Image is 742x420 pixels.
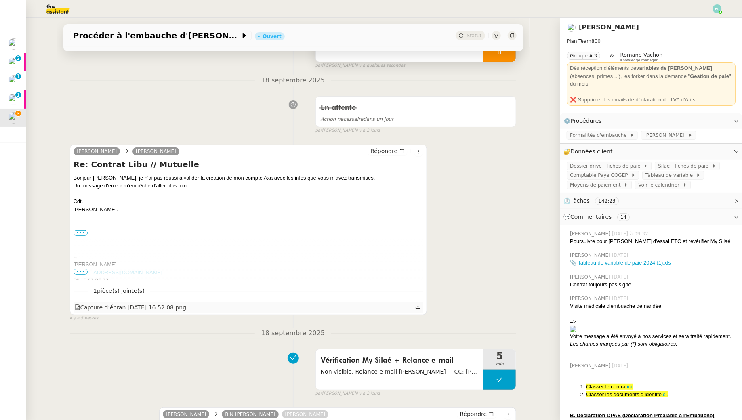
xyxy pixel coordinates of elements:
[460,410,487,418] span: Répondre
[620,52,663,62] app-user-label: Knowledge manager
[15,92,21,98] nz-badge-sup: 1
[255,328,332,339] span: 18 septembre 2025
[612,252,630,259] span: [DATE]
[163,411,210,418] a: [PERSON_NAME]
[617,213,630,221] nz-tag: 14
[627,384,633,390] a: ici.
[595,197,618,205] nz-tag: 142:23
[570,162,643,170] span: Dossier drive - fiches de paie
[570,214,612,220] span: Commentaires
[74,174,424,214] div: Bonjour [PERSON_NAME], je n'ai pas réussi à valider la création de mon compte Axa avec les infos ...
[591,38,601,44] span: 800
[612,230,650,237] span: [DATE] à 09:32
[370,147,397,155] span: Répondre
[73,31,240,40] span: Procéder à l'embauche d'[PERSON_NAME]
[355,390,380,397] span: il y a 2 jours
[483,351,516,361] span: 5
[567,23,576,32] img: users%2FQNmrJKjvCnhZ9wRJPnUNc9lj8eE3%2Favatar%2F5ca36b56-0364-45de-a850-26ae83da85f1
[321,104,356,111] span: En attente
[321,355,479,367] span: Vérification My Silaé + Relance e-mail
[255,75,332,86] span: 18 septembre 2025
[8,112,19,124] img: users%2FQNmrJKjvCnhZ9wRJPnUNc9lj8eE3%2Favatar%2F5ca36b56-0364-45de-a850-26ae83da85f1
[483,361,516,368] span: min
[8,75,19,86] img: users%2FSg6jQljroSUGpSfKFUOPmUmNaZ23%2Favatar%2FUntitled.png
[570,260,671,266] a: 📎 Tableau de variable de paie 2024 (1).xls
[74,206,424,214] div: [PERSON_NAME].
[315,62,322,69] span: par
[97,288,145,294] span: pièce(s) jointe(s)
[8,57,19,68] img: users%2FSg6jQljroSUGpSfKFUOPmUmNaZ23%2Favatar%2FUntitled.png
[586,384,627,390] span: Classer le contrat
[570,148,613,155] span: Données client
[713,4,722,13] img: svg
[560,209,742,225] div: 💬Commentaires 14
[610,52,614,62] span: &
[644,131,687,139] span: [PERSON_NAME]
[570,237,736,246] div: Poursuivre pour [PERSON_NAME] d'essai ETC et revérifier My Silaé
[620,52,663,58] span: Romane Vachon
[570,341,677,347] em: Les champs marqués par (*) sont obligatoires.
[15,55,21,61] nz-badge-sup: 2
[563,197,625,204] span: ⏲️
[570,362,612,370] span: [PERSON_NAME]
[567,38,591,44] span: Plan Team
[74,260,424,284] div: [PERSON_NAME]
[645,171,696,179] span: Tableau de variable
[74,182,424,190] div: Un message d'erreur m'empêche d'aller plus loin.
[315,127,322,134] span: par
[457,409,497,418] button: Répondre
[8,94,19,105] img: users%2FSg6jQljroSUGpSfKFUOPmUmNaZ23%2Favatar%2FUntitled.png
[570,295,612,302] span: [PERSON_NAME]
[75,303,187,312] div: Capture d’écran [DATE] 16.52.08.png
[563,147,616,156] span: 🔐
[658,162,711,170] span: Silae - fiches de paie
[570,273,612,281] span: [PERSON_NAME]
[570,96,732,104] div: ❌ Supprimer les emails de déclaration de TVA d'Arits
[368,147,408,155] button: Répondre
[570,118,602,124] span: Procédures
[570,64,732,88] div: Dès réception d'éléments de (absences, primes ...), les forker dans la demande " " du mois
[612,362,630,370] span: [DATE]
[8,38,19,50] img: users%2FTtzP7AGpm5awhzgAzUtU1ot6q7W2%2Favatar%2Fb1ec9cbd-befd-4b0f-b4c2-375d59dbe3fa
[74,269,88,275] span: •••
[17,55,20,63] p: 2
[74,197,424,206] div: Cdt.
[315,390,322,397] span: par
[17,73,20,81] p: 1
[355,62,405,69] span: il y a quelques secondes
[570,181,624,189] span: Moyens de paiement
[560,113,742,129] div: ⚙️Procédures
[74,254,77,260] span: --
[570,131,630,139] span: Formalités d'embauche
[570,326,736,332] img: tick.png
[620,58,658,63] span: Knowledge manager
[570,171,631,179] span: Comptable Paye COGEP
[321,116,364,122] span: Action nécessaire
[612,273,630,281] span: [DATE]
[636,65,712,71] strong: variables de [PERSON_NAME]
[74,269,162,275] a: [EMAIL_ADDRESS][DOMAIN_NAME]
[570,230,612,237] span: [PERSON_NAME]
[570,302,736,310] div: Visite médicale d'embuache demandée
[638,181,682,189] span: Voir le calendrier
[74,276,424,284] div: 06 10 83 97 22
[355,127,380,134] span: il y a 2 jours
[74,148,120,155] a: [PERSON_NAME]
[74,230,88,236] label: •••
[612,295,630,302] span: [DATE]
[690,73,729,79] strong: Gestion de paie
[563,214,633,220] span: 💬
[567,52,600,60] nz-tag: Groupe A.3
[570,281,736,289] div: Contrat toujours pas signé
[315,127,380,134] small: [PERSON_NAME]
[560,144,742,160] div: 🔐Données client
[321,116,394,122] span: dans un jour
[74,159,424,170] h4: Re: Contrat Libu // Mutuelle
[321,367,479,376] span: Non visible. Relance e-mail [PERSON_NAME] + CC: [PERSON_NAME]
[467,33,482,38] span: Statut
[15,73,21,79] nz-badge-sup: 1
[579,23,639,31] a: [PERSON_NAME]
[563,116,605,126] span: ⚙️
[222,411,278,418] a: BIN [PERSON_NAME]
[662,391,668,397] a: ici.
